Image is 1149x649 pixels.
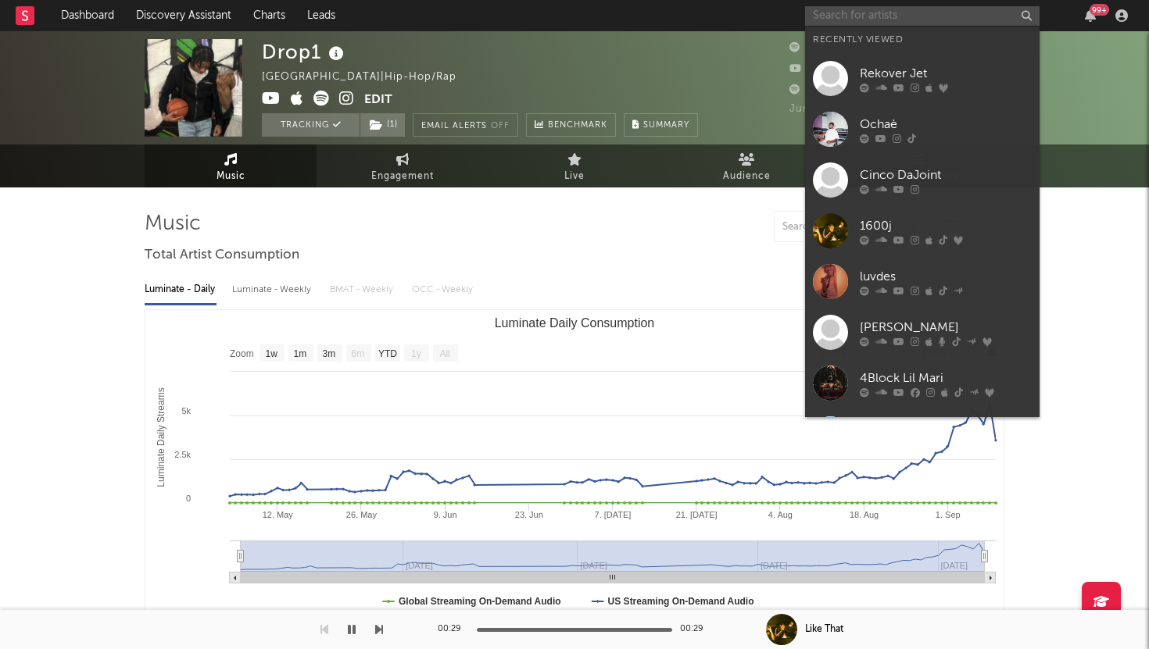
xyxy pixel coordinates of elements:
[262,68,474,87] div: [GEOGRAPHIC_DATA] | Hip-Hop/Rap
[548,116,607,135] span: Benchmark
[789,85,932,95] span: 9,591 Monthly Listeners
[360,113,406,137] span: ( 1 )
[775,221,940,234] input: Search by song name or URL
[262,39,348,65] div: Drop1
[491,122,510,130] em: Off
[145,144,317,187] a: Music
[860,64,1032,83] div: Rekover Jet
[526,113,616,137] a: Benchmark
[768,510,793,519] text: 4. Aug
[723,167,771,186] span: Audience
[346,510,378,519] text: 26. May
[186,494,191,503] text: 0
[805,6,1040,26] input: Search for artists
[378,348,397,359] text: YTD
[813,30,1032,49] div: Recently Viewed
[789,43,828,53] span: 838
[805,408,1040,459] a: Zackavelli
[360,113,405,137] button: (1)
[294,348,307,359] text: 1m
[860,318,1032,337] div: [PERSON_NAME]
[805,622,843,637] div: Like That
[411,348,421,359] text: 1y
[145,276,217,303] div: Luminate - Daily
[413,113,518,137] button: Email AlertsOff
[438,620,469,639] div: 00:29
[860,369,1032,387] div: 4Block Lil Mari
[266,348,278,359] text: 1w
[323,348,336,359] text: 3m
[515,510,543,519] text: 23. Jun
[1090,4,1109,16] div: 99 +
[371,167,434,186] span: Engagement
[181,406,191,415] text: 5k
[174,450,191,459] text: 2.5k
[495,316,655,330] text: Luminate Daily Consumption
[805,205,1040,256] a: 1600j
[608,596,754,607] text: US Streaming On-Demand Audio
[850,510,879,519] text: 18. Aug
[805,104,1040,155] a: Ochaè
[805,53,1040,104] a: Rekover Jet
[564,167,585,186] span: Live
[489,144,660,187] a: Live
[262,113,360,137] button: Tracking
[434,510,457,519] text: 9. Jun
[680,620,711,639] div: 00:29
[263,510,294,519] text: 12. May
[217,167,245,186] span: Music
[860,166,1032,184] div: Cinco DaJoint
[676,510,718,519] text: 21. [DATE]
[624,113,698,137] button: Summary
[860,115,1032,134] div: Ochaè
[145,310,1004,622] svg: Luminate Daily Consumption
[399,596,561,607] text: Global Streaming On-Demand Audio
[805,155,1040,205] a: Cinco DaJoint
[660,144,832,187] a: Audience
[789,104,881,114] span: Jump Score: 61.8
[145,246,299,265] span: Total Artist Consumption
[364,91,392,110] button: Edit
[805,358,1040,408] a: 4Block Lil Mari
[643,121,689,130] span: Summary
[1085,9,1096,22] button: 99+
[936,510,961,519] text: 1. Sep
[439,348,449,359] text: All
[860,267,1032,286] div: luvdes
[805,307,1040,358] a: [PERSON_NAME]
[805,256,1040,307] a: luvdes
[230,348,254,359] text: Zoom
[352,348,365,359] text: 6m
[860,216,1032,235] div: 1600j
[156,387,166,487] text: Luminate Daily Streams
[317,144,489,187] a: Engagement
[789,64,836,74] span: 3,100
[232,276,314,303] div: Luminate - Weekly
[595,510,632,519] text: 7. [DATE]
